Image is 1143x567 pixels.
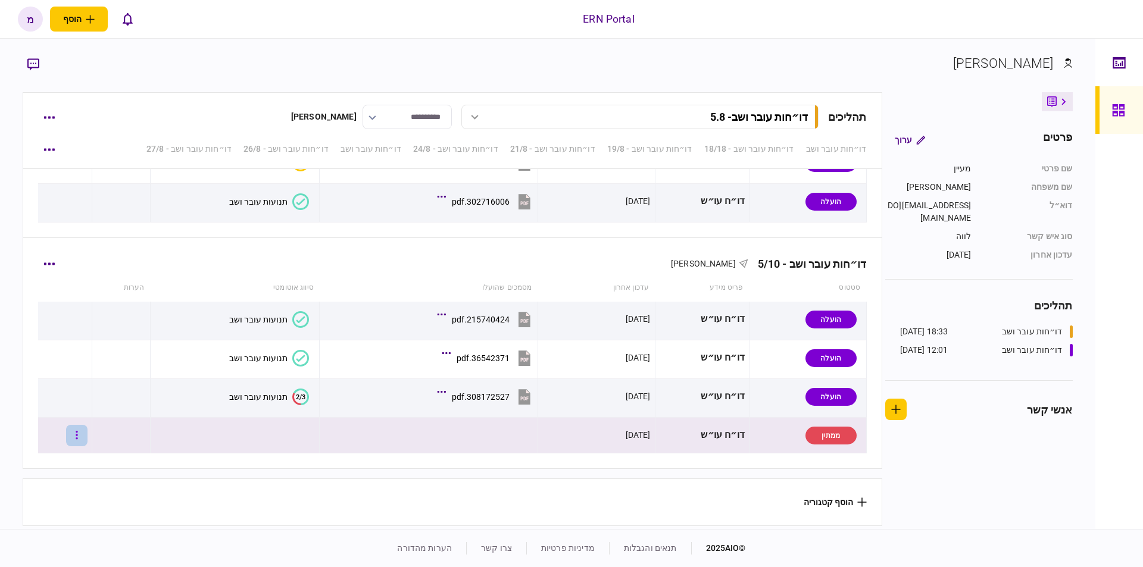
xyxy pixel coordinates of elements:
button: 215740424.pdf [440,306,533,333]
button: תנועות עובר ושב [229,350,309,366]
button: 36542371.pdf [445,344,533,371]
a: דו״חות עובר ושב - 26/8 [243,143,329,155]
div: 36542371.pdf [457,353,510,363]
div: ERN Portal [583,11,634,27]
div: תנועות עובר ושב [229,197,288,206]
a: דו״חות עובר ושב - 21/8 [510,143,595,155]
div: דו״ח עו״ש [660,422,745,449]
a: דו״חות עובר ושב - 24/8 [413,143,498,155]
button: תנועות עובר ושב [229,311,309,328]
a: דו״חות עובר ושב12:01 [DATE] [900,344,1073,356]
a: דו״חות עובר ושב - 19/8 [607,143,692,155]
div: [DATE] [626,195,651,207]
button: 308172527.pdf [440,383,533,410]
div: דוא״ל [983,199,1073,224]
button: ערוך [885,129,935,151]
div: תנועות עובר ושב [229,315,288,324]
div: הועלה [805,388,857,406]
button: פתח רשימת התראות [115,7,140,32]
div: [DATE] [885,249,972,261]
th: הערות [92,274,151,302]
div: מעיין [885,162,972,175]
div: [DATE] [626,313,651,325]
div: עדכון אחרון [983,249,1073,261]
div: דו״חות עובר ושב [1002,325,1063,338]
th: מסמכים שהועלו [320,274,538,302]
div: תהליכים [828,109,867,125]
div: איכות לא מספקת [292,155,309,171]
a: הערות מהדורה [397,543,452,553]
span: [PERSON_NAME] [671,259,736,268]
div: דו״ח עו״ש [660,344,745,371]
div: דו״חות עובר ושב [1002,344,1063,356]
div: שם פרטי [983,162,1073,175]
button: 302716006.pdf [440,188,533,215]
div: שם משפחה [983,181,1073,193]
text: 2/3 [296,393,305,400]
div: 18:33 [DATE] [900,325,948,338]
button: מ [18,7,43,32]
div: ממתין [805,427,857,444]
a: מדיניות פרטיות [541,543,595,553]
a: דו״חות עובר ושב [806,143,867,155]
div: דו״ח עו״ש [660,383,745,410]
div: [DATE] [626,352,651,364]
div: 308172527.pdf [452,392,510,402]
a: דו״חות עובר ושב [341,143,401,155]
th: פריט מידע [655,274,749,302]
div: סוג איש קשר [983,230,1073,243]
a: תנאים והגבלות [624,543,677,553]
button: תנועות עובר ושב [229,193,309,210]
div: [PERSON_NAME] [291,111,357,123]
div: תנועות עובר ושב [229,392,288,402]
div: דו״חות עובר ושב - 5.8 [710,111,808,123]
div: דו״ח עו״ש [660,188,745,215]
div: [PERSON_NAME] [953,54,1054,73]
div: פרטים [1043,129,1073,151]
div: אנשי קשר [1027,402,1073,418]
button: הוסף קטגוריה [804,497,867,507]
div: דו״חות עובר ושב - 5/10 [748,258,867,270]
div: [DATE] [626,429,651,441]
a: דו״חות עובר ושב18:33 [DATE] [900,325,1073,338]
div: תהליכים [885,297,1073,314]
div: 12:01 [DATE] [900,344,948,356]
div: 302716006.pdf [452,197,510,206]
th: סטטוס [749,274,866,302]
div: תנועות עובר ושב [229,353,288,363]
div: הועלה [805,349,857,367]
div: © 2025 AIO [691,542,746,555]
div: [DATE] [626,390,651,402]
a: צרו קשר [481,543,512,553]
button: איכות לא מספקת [288,155,309,171]
button: פתח תפריט להוספת לקוח [50,7,108,32]
a: דו״חות עובר ושב - 18/18 [704,143,794,155]
div: הועלה [805,193,857,211]
div: דו״ח עו״ש [660,306,745,333]
button: דו״חות עובר ושב- 5.8 [461,105,819,129]
div: [EMAIL_ADDRESS][DOMAIN_NAME] [885,199,972,224]
th: סיווג אוטומטי [150,274,319,302]
th: עדכון אחרון [538,274,655,302]
div: [PERSON_NAME] [885,181,972,193]
div: לווה [885,230,972,243]
a: דו״חות עובר ושב - 27/8 [146,143,232,155]
div: הועלה [805,311,857,328]
button: 2/3תנועות עובר ושב [229,389,309,405]
div: 215740424.pdf [452,315,510,324]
